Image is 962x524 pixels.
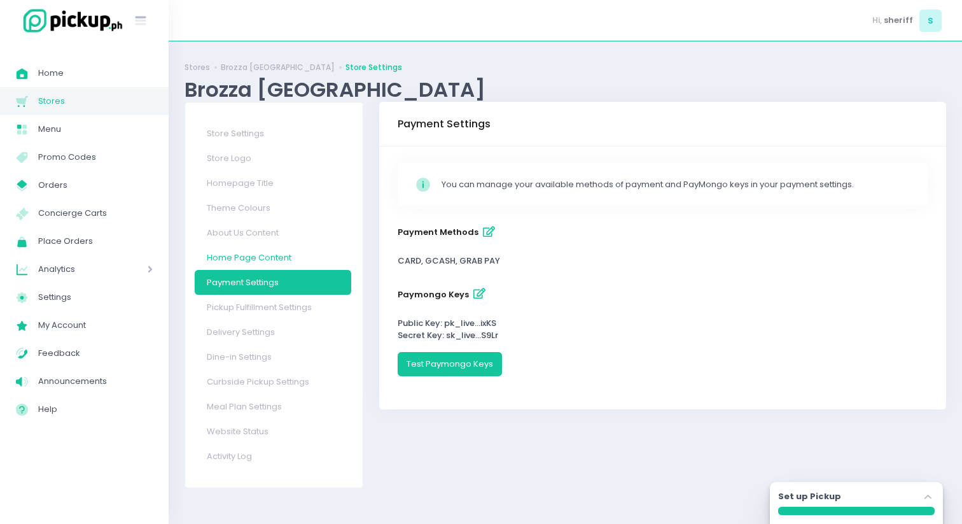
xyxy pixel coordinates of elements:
a: Brozza [GEOGRAPHIC_DATA] [221,62,335,73]
div: Public Key: pk_live ... ixKS Secret Key: sk_live ... S9Lr [398,317,928,342]
span: Orders [38,177,153,194]
span: paymongo keys [398,288,469,300]
button: paymongo keys [469,284,490,305]
a: About Us Content [195,220,351,245]
span: payment methods [398,226,478,238]
span: s [919,10,942,32]
a: Pickup Fulfillment Settings [195,295,351,320]
a: Stores [185,62,210,73]
span: Stores [38,93,153,110]
a: Homepage Title [195,171,351,195]
span: Hi, [872,14,882,27]
span: Settings [38,289,153,306]
span: Menu [38,121,153,138]
img: logo [16,7,124,34]
span: Feedback [38,345,153,362]
a: Theme Colours [195,195,351,220]
span: Announcements [38,373,153,390]
span: Home [38,65,153,81]
span: Place Orders [38,233,153,250]
button: Test Paymongo Keys [398,352,502,376]
span: Promo Codes [38,149,153,166]
a: Curbside Pickup Settings [195,369,351,394]
span: sheriff [884,14,913,27]
button: payment methods [478,222,499,243]
span: Help [38,401,153,418]
div: Payment Settings [398,106,491,142]
a: Payment Settings [195,270,351,295]
span: My Account [38,317,153,334]
div: Brozza [GEOGRAPHIC_DATA] [185,77,946,102]
a: Delivery Settings [195,320,351,344]
span: Analytics [38,261,111,278]
a: Activity Log [195,444,351,469]
span: Concierge Carts [38,205,153,222]
a: Home Page Content [195,245,351,270]
a: Website Status [195,419,351,444]
label: Set up Pickup [778,490,841,503]
a: Store Settings [195,121,351,146]
a: Store Settings [345,62,402,73]
div: CARD, GCASH, GRAB PAY [398,255,928,267]
div: You can manage your available methods of payment and PayMongo keys in your payment settings. [442,178,910,191]
a: Store Logo [195,146,351,171]
a: Meal Plan Settings [195,394,351,419]
a: Dine-in Settings [195,344,351,369]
